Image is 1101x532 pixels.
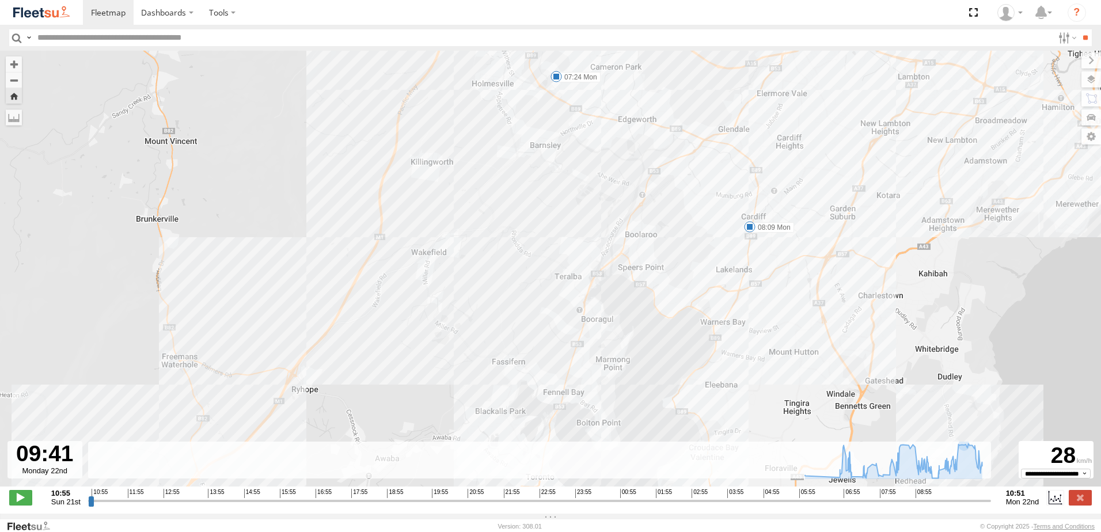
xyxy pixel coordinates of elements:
span: 01:55 [656,489,672,498]
span: 18:55 [387,489,403,498]
button: Zoom Home [6,88,22,104]
span: 15:55 [280,489,296,498]
a: Terms and Conditions [1034,523,1095,530]
span: 14:55 [244,489,260,498]
label: Search Filter Options [1054,29,1079,46]
span: 08:55 [916,489,932,498]
span: 13:55 [208,489,224,498]
span: 22:55 [540,489,556,498]
span: 21:55 [504,489,520,498]
strong: 10:51 [1006,489,1039,497]
a: Visit our Website [6,520,59,532]
label: Measure [6,109,22,126]
span: 02:55 [692,489,708,498]
div: Version: 308.01 [498,523,542,530]
i: ? [1068,3,1086,22]
span: 07:55 [880,489,896,498]
span: 12:55 [164,489,180,498]
label: 07:24 Mon [556,72,601,82]
label: Search Query [24,29,33,46]
strong: 10:55 [51,489,81,497]
label: Play/Stop [9,490,32,505]
span: 19:55 [432,489,448,498]
span: 11:55 [128,489,144,498]
img: fleetsu-logo-horizontal.svg [12,5,71,20]
div: 28 [1020,443,1092,469]
span: 10:55 [92,489,108,498]
div: © Copyright 2025 - [980,523,1095,530]
span: 05:55 [799,489,815,498]
button: Zoom out [6,72,22,88]
span: Mon 22nd Sep 2025 [1006,497,1039,506]
span: 04:55 [764,489,780,498]
label: 08:09 Mon [750,222,794,233]
span: 00:55 [620,489,636,498]
span: 16:55 [316,489,332,498]
label: Map Settings [1081,128,1101,145]
span: 17:55 [351,489,367,498]
div: James Cullen [993,4,1027,21]
span: Sun 21st Sep 2025 [51,497,81,506]
span: 06:55 [844,489,860,498]
span: 23:55 [575,489,591,498]
span: 20:55 [468,489,484,498]
button: Zoom in [6,56,22,72]
label: Close [1069,490,1092,505]
span: 03:55 [727,489,743,498]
